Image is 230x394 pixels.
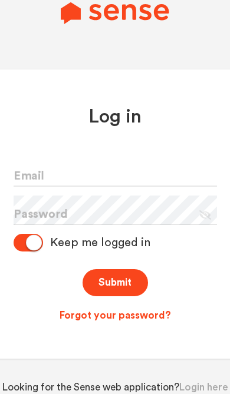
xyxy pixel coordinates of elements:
[83,269,148,297] button: Submit
[43,236,150,250] div: Keep me logged in
[61,2,169,24] img: Sense Logo
[14,105,217,129] h1: Log in
[14,309,217,323] a: Forgot your password?
[179,382,228,392] a: Login here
